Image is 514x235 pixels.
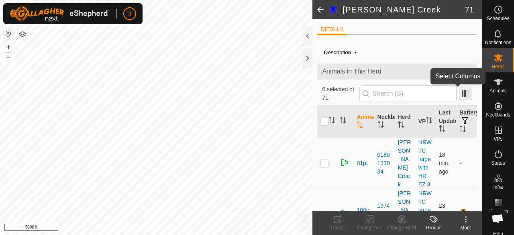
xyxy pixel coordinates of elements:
[164,225,188,232] a: Contact Us
[328,118,335,125] p-sorticon: Activate to sort
[465,4,474,16] span: 71
[18,29,27,39] button: Map Layers
[494,137,502,141] span: VPs
[321,224,353,231] div: Tracks
[359,85,457,102] input: Search (S)
[426,118,432,125] p-sorticon: Activate to sort
[456,105,477,138] th: Battery
[488,209,508,214] span: Heatmap
[491,161,505,166] span: Status
[353,224,385,231] div: Change VP
[322,67,472,76] span: Animals in This Herd
[317,25,347,35] li: DETAILS
[385,224,418,231] div: Change Herd
[340,208,349,218] img: returning on
[322,85,359,102] span: 0 selected of 71
[377,151,392,176] div: 0180133034
[4,53,13,62] button: –
[436,105,456,138] th: Last Updated
[374,105,395,138] th: Neckband
[324,49,351,55] label: Description
[439,127,445,133] p-sorticon: Activate to sort
[398,138,412,189] div: [PERSON_NAME] Creek
[459,127,466,133] p-sorticon: Activate to sort
[493,185,503,190] span: Infra
[340,157,349,167] img: returning on
[357,206,371,223] span: 108yd
[456,138,477,189] td: -
[418,224,450,231] div: Groups
[415,105,436,138] th: VP
[357,123,363,129] p-sorticon: Activate to sort
[418,139,432,188] a: HRW TC large with HR EZ 3
[439,202,449,226] span: Sep 6, 2025, 7:06 AM
[439,151,449,175] span: Sep 6, 2025, 7:11 AM
[490,88,507,93] span: Animals
[340,118,346,125] p-sorticon: Activate to sort
[351,45,359,59] span: -
[377,123,384,129] p-sorticon: Activate to sort
[126,10,133,18] span: TF
[4,29,13,39] button: Reset Map
[487,16,509,21] span: Schedules
[353,105,374,138] th: Animal
[10,6,110,21] img: Gallagher Logo
[487,208,508,229] a: Open chat
[450,224,482,231] div: More
[486,112,510,117] span: Neckbands
[4,42,13,52] button: +
[492,64,504,69] span: Herds
[398,123,404,129] p-sorticon: Activate to sort
[357,159,367,168] span: 01pt
[485,40,511,45] span: Notifications
[343,5,465,14] h2: [PERSON_NAME] Creek
[377,202,392,227] div: 1674161359
[124,225,155,232] a: Privacy Policy
[395,105,415,138] th: Herd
